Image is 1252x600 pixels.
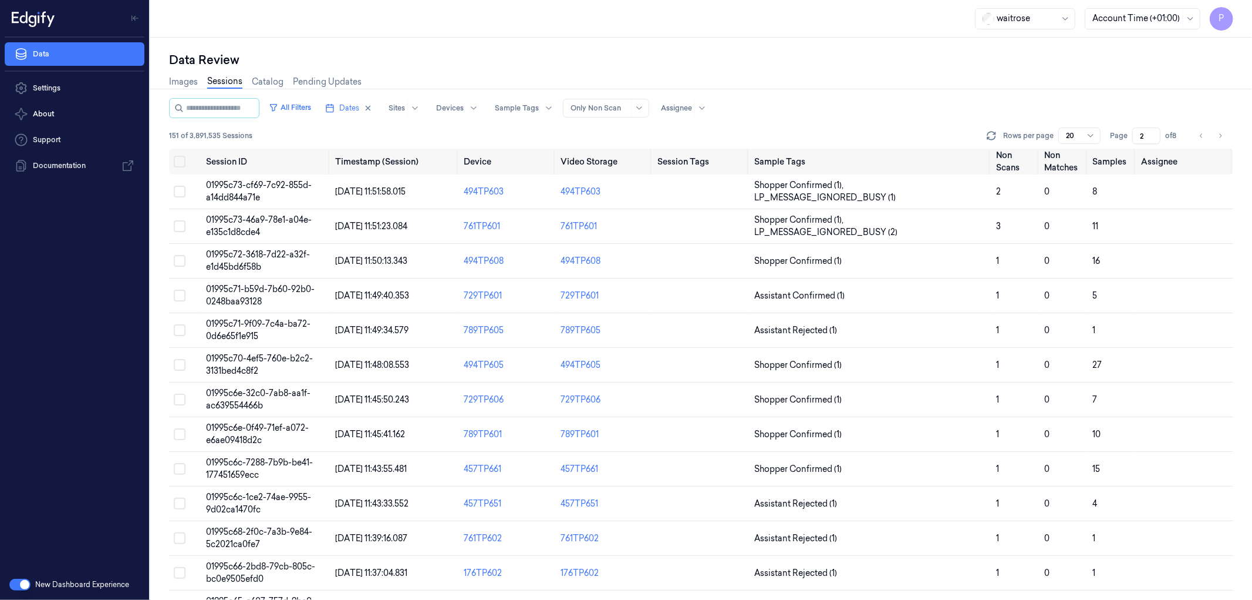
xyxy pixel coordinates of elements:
span: [DATE] 11:39:16.087 [335,533,407,544]
button: Select row [174,394,185,405]
span: 0 [1044,533,1049,544]
span: 1 [1093,568,1096,578]
button: Dates [320,99,377,118]
span: Dates [339,103,359,113]
th: Samples [1088,149,1136,175]
div: 729TP601 [561,290,599,302]
span: 1 [996,464,999,474]
div: 789TP601 [561,428,599,441]
span: [DATE] 11:43:33.552 [335,498,409,509]
span: Assistant Rejected (1) [754,567,837,579]
span: 8 [1093,186,1098,197]
th: Video Storage [556,149,653,175]
span: Shopper Confirmed (1) [754,463,842,475]
span: 1 [996,568,999,578]
div: 789TP605 [464,324,551,337]
span: Assistant Rejected (1) [754,498,837,510]
span: 27 [1093,360,1102,370]
span: 01995c6c-7288-7b9b-be41-177451659ecc [206,457,313,480]
span: 11 [1093,221,1099,232]
div: 457TP651 [561,498,598,510]
span: Assistant Rejected (1) [754,532,837,545]
button: Select row [174,428,185,440]
th: Session ID [201,149,330,175]
div: 176TP602 [561,567,599,579]
button: About [5,102,144,126]
th: Non Matches [1040,149,1088,175]
span: 0 [1044,360,1049,370]
span: 1 [996,429,999,440]
span: Shopper Confirmed (1) , [754,214,846,226]
button: Select row [174,290,185,301]
div: 761TP602 [561,532,599,545]
span: [DATE] 11:37:04.831 [335,568,407,578]
div: 494TP603 [464,186,551,198]
nav: pagination [1193,128,1229,144]
a: Data [5,42,144,66]
span: 01995c6c-1ce2-74ae-9955-9d02ca1470fc [206,492,311,515]
a: Sessions [207,75,242,89]
div: 729TP601 [464,290,551,302]
span: 5 [1093,290,1098,301]
th: Assignee [1136,149,1233,175]
a: Catalog [252,76,284,88]
div: 761TP601 [464,220,551,233]
button: Select row [174,532,185,544]
th: Non Scans [991,149,1040,175]
span: Shopper Confirmed (1) , [754,179,846,192]
span: 1 [996,256,999,266]
span: 1 [996,498,999,509]
div: 457TP651 [464,498,551,510]
div: 494TP608 [561,255,600,267]
button: Select row [174,324,185,336]
span: 01995c66-2bd8-79cb-805c-bc0e9505efd0 [206,561,315,584]
div: Data Review [169,52,1233,68]
span: 1 [996,290,999,301]
button: Toggle Navigation [126,9,144,28]
button: Select row [174,463,185,475]
span: 15 [1093,464,1101,474]
a: Settings [5,76,144,100]
span: 1 [1093,533,1096,544]
span: [DATE] 11:48:08.553 [335,360,409,370]
span: 16 [1093,256,1101,266]
span: Assistant Confirmed (1) [754,290,845,302]
div: 494TP603 [561,186,600,198]
span: LP_MESSAGE_IGNORED_BUSY (1) [754,192,896,204]
span: Shopper Confirmed (1) [754,428,842,441]
span: 7 [1093,394,1098,405]
span: 0 [1044,256,1049,266]
th: Device [459,149,556,175]
span: 1 [996,533,999,544]
span: 0 [1044,325,1049,336]
span: 1 [996,325,999,336]
button: Go to next page [1212,128,1229,144]
div: 789TP601 [464,428,551,441]
a: Images [169,76,198,88]
span: 0 [1044,221,1049,232]
div: 729TP606 [561,394,600,406]
span: 0 [1044,464,1049,474]
span: 01995c70-4ef5-760e-b2c2-3131bed4c8f2 [206,353,313,376]
span: [DATE] 11:45:41.162 [335,429,405,440]
th: Session Tags [653,149,750,175]
div: 457TP661 [464,463,551,475]
button: Select all [174,156,185,167]
div: 789TP605 [561,324,600,337]
a: Pending Updates [293,76,362,88]
span: 01995c71-b59d-7b60-92b0-0248baa93128 [206,284,315,307]
span: LP_MESSAGE_IGNORED_BUSY (2) [754,226,897,239]
span: 3 [996,221,1001,232]
a: Documentation [5,154,144,177]
span: 2 [996,186,1001,197]
span: [DATE] 11:50:13.343 [335,256,407,266]
span: Shopper Confirmed (1) [754,394,842,406]
span: 0 [1044,568,1049,578]
span: 01995c6e-0f49-71ef-a072-e6ae09418d2c [206,423,309,445]
button: Select row [174,359,185,371]
span: 151 of 3,891,535 Sessions [169,130,252,141]
span: 0 [1044,429,1049,440]
div: 761TP601 [561,220,597,233]
p: Rows per page [1003,130,1054,141]
span: [DATE] 11:49:40.353 [335,290,409,301]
